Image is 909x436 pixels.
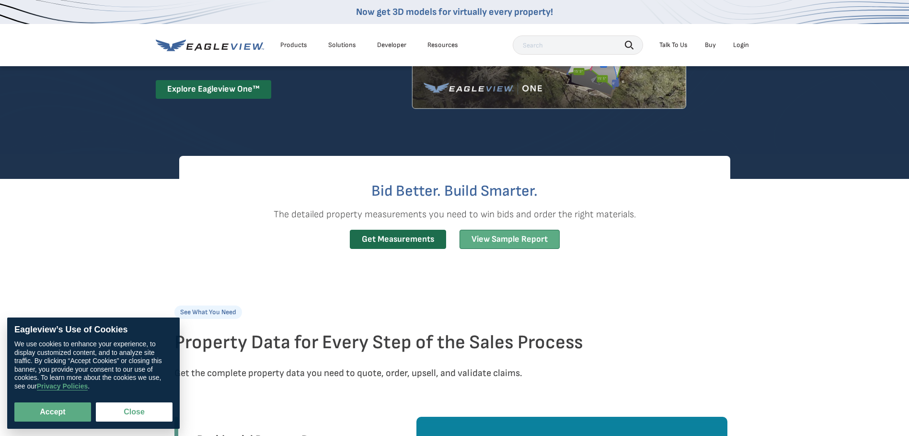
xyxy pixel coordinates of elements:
[174,306,242,319] p: See What You Need
[280,41,307,49] div: Products
[179,184,730,199] h2: Bid Better. Build Smarter.
[156,80,271,99] a: Explore Eagleview One™
[733,41,749,49] div: Login
[174,365,735,381] p: Get the complete property data you need to quote, order, upsell, and validate claims.
[328,41,356,49] div: Solutions
[377,41,406,49] a: Developer
[356,6,553,18] a: Now get 3D models for virtually every property!
[659,41,688,49] div: Talk To Us
[96,402,173,422] button: Close
[14,325,173,335] div: Eagleview’s Use of Cookies
[460,230,560,249] a: View Sample Report
[513,35,643,55] input: Search
[179,207,730,222] p: The detailed property measurements you need to win bids and order the right materials.
[174,331,735,354] h2: Property Data for Every Step of the Sales Process
[427,41,458,49] div: Resources
[14,340,173,390] div: We use cookies to enhance your experience, to display customized content, and to analyze site tra...
[14,402,91,422] button: Accept
[705,41,716,49] a: Buy
[37,382,88,390] a: Privacy Policies
[350,230,446,249] a: Get Measurements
